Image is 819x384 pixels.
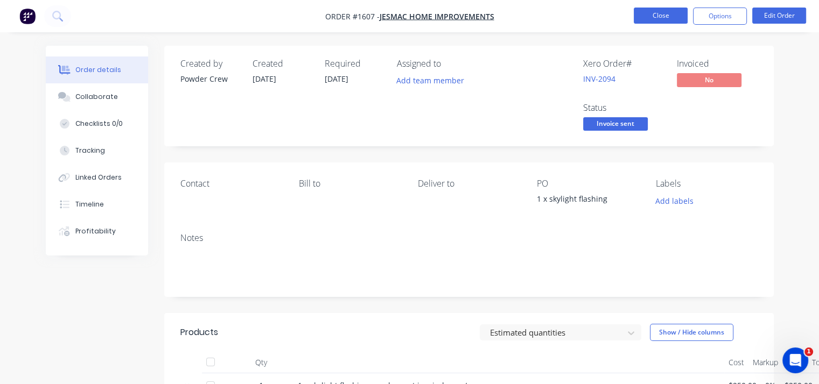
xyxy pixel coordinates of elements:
div: Xero Order # [583,59,664,69]
div: Contact [180,179,282,189]
button: Show / Hide columns [650,324,733,341]
span: Invoice sent [583,117,648,131]
div: Timeline [75,200,104,209]
button: Checklists 0/0 [46,110,148,137]
button: Add team member [397,73,470,88]
div: Order details [75,65,121,75]
div: PO [537,179,639,189]
button: Collaborate [46,83,148,110]
button: Profitability [46,218,148,245]
iframe: Intercom live chat [782,347,808,373]
div: Status [583,103,664,113]
div: Invoiced [677,59,758,69]
button: Options [693,8,747,25]
span: [DATE] [325,74,348,84]
a: Jesmac Home Improvements [380,11,494,22]
div: Linked Orders [75,173,122,182]
div: Notes [180,233,758,243]
div: 1 x skylight flashing [537,193,639,208]
div: Profitability [75,226,116,236]
span: 1 [804,347,813,356]
button: Linked Orders [46,164,148,191]
button: Add labels [650,193,699,208]
button: Invoice sent [583,117,648,133]
div: Collaborate [75,92,118,102]
div: Bill to [299,179,401,189]
div: Cost [724,352,748,373]
div: Qty [229,352,293,373]
div: Markup [748,352,782,373]
button: Close [634,8,688,24]
span: Order #1607 - [325,11,380,22]
div: Assigned to [397,59,505,69]
button: Tracking [46,137,148,164]
button: Order details [46,56,148,83]
div: Deliver to [418,179,520,189]
div: Checklists 0/0 [75,119,123,129]
div: Products [180,326,218,339]
img: Factory [19,8,36,24]
div: Tracking [75,146,105,155]
div: Powder Crew [180,73,240,84]
div: Labels [656,179,758,189]
div: Created by [180,59,240,69]
a: INV-2094 [583,74,615,84]
button: Edit Order [752,8,806,24]
div: Created [253,59,312,69]
button: Timeline [46,191,148,218]
span: No [677,73,741,87]
button: Add team member [390,73,470,88]
span: [DATE] [253,74,276,84]
div: Required [325,59,384,69]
